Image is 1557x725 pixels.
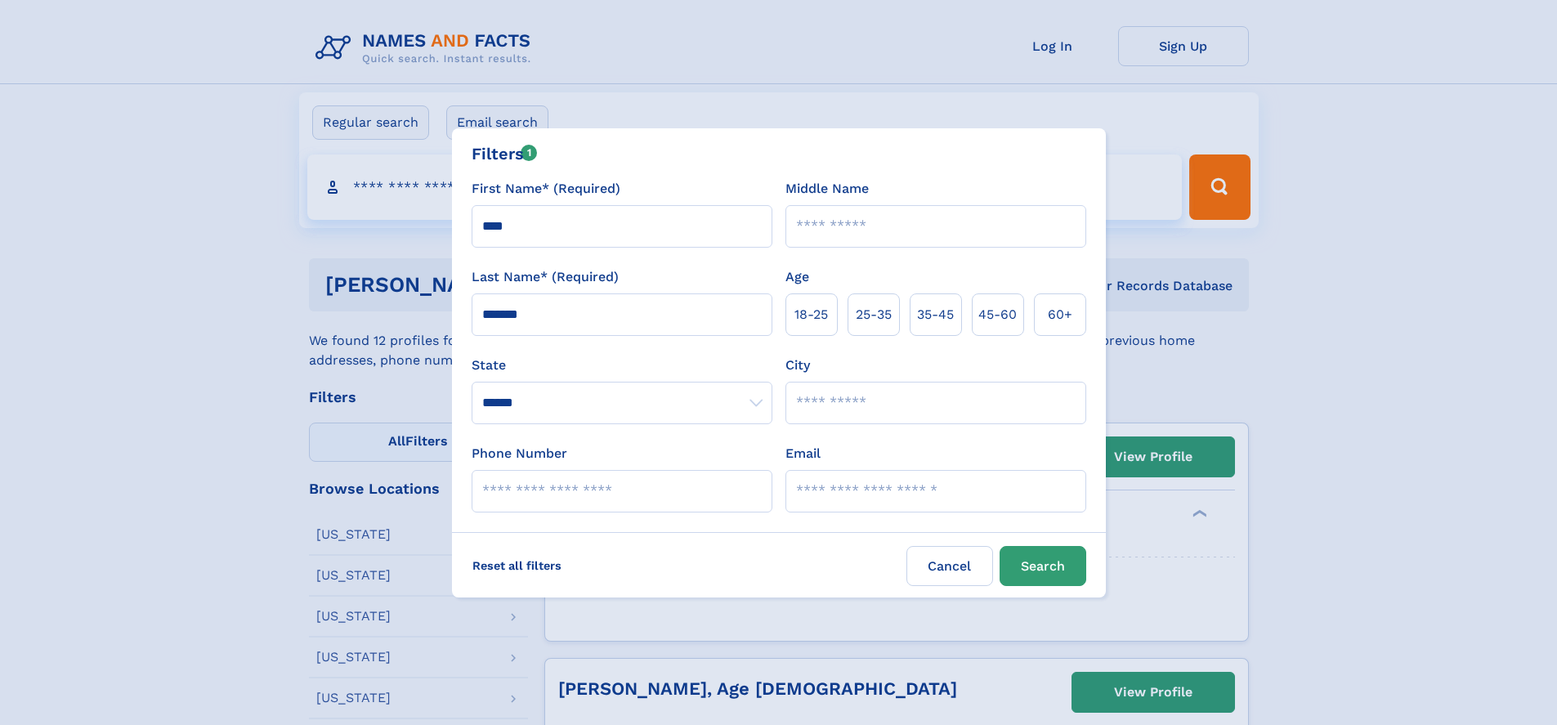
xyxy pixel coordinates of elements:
span: 35‑45 [917,305,954,324]
label: Last Name* (Required) [472,267,619,287]
label: City [785,356,810,375]
label: Age [785,267,809,287]
label: Email [785,444,821,463]
label: Middle Name [785,179,869,199]
span: 45‑60 [978,305,1017,324]
label: First Name* (Required) [472,179,620,199]
label: State [472,356,772,375]
span: 25‑35 [856,305,892,324]
div: Filters [472,141,538,166]
label: Reset all filters [462,546,572,585]
label: Cancel [906,546,993,586]
button: Search [1000,546,1086,586]
span: 60+ [1048,305,1072,324]
span: 18‑25 [794,305,828,324]
label: Phone Number [472,444,567,463]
